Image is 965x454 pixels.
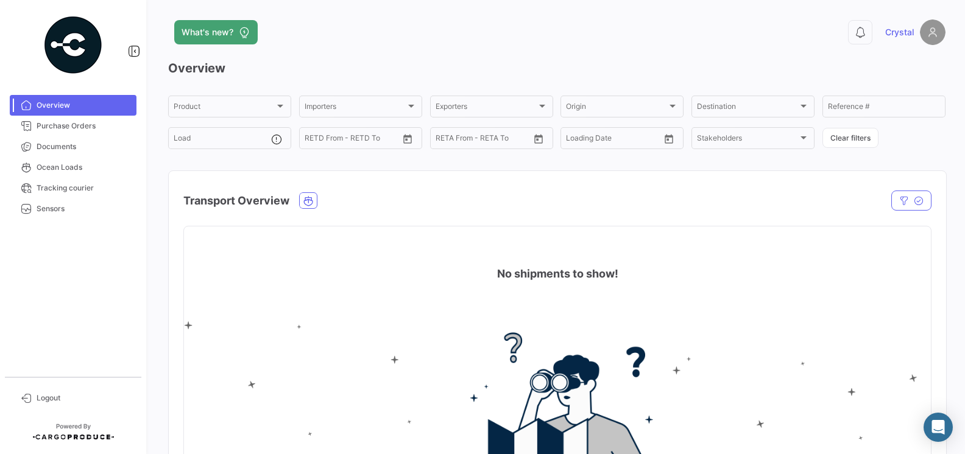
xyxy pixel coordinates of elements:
span: Crystal [885,26,914,38]
a: Purchase Orders [10,116,136,136]
button: Open calendar [660,130,678,148]
h4: Transport Overview [183,192,289,209]
span: Tracking courier [37,183,132,194]
button: Open calendar [398,130,417,148]
div: Abrir Intercom Messenger [924,413,953,442]
h4: No shipments to show! [497,265,618,282]
h3: Overview [168,60,946,77]
span: Stakeholders [697,136,798,144]
a: Documents [10,136,136,157]
span: Importers [305,104,406,113]
span: Overview [37,100,132,111]
button: Open calendar [529,130,548,148]
a: Ocean Loads [10,157,136,178]
img: powered-by.png [43,15,104,75]
a: Tracking courier [10,178,136,198]
a: Overview [10,95,136,116]
span: Purchase Orders [37,120,132,131]
input: From [305,136,322,144]
span: What's new? [182,26,233,38]
input: From [436,136,453,144]
span: Product [174,104,275,113]
span: Sensors [37,203,132,214]
input: To [592,136,636,144]
span: Exporters [436,104,537,113]
a: Sensors [10,198,136,219]
span: Destination [697,104,798,113]
button: What's new? [174,20,258,44]
span: Documents [37,141,132,152]
input: From [566,136,583,144]
input: To [330,136,375,144]
span: Origin [566,104,667,113]
input: To [461,136,506,144]
button: Ocean [300,193,317,208]
span: Ocean Loads [37,162,132,173]
span: Logout [37,393,132,403]
img: placeholder-user.png [920,19,946,45]
button: Clear filters [822,128,878,148]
